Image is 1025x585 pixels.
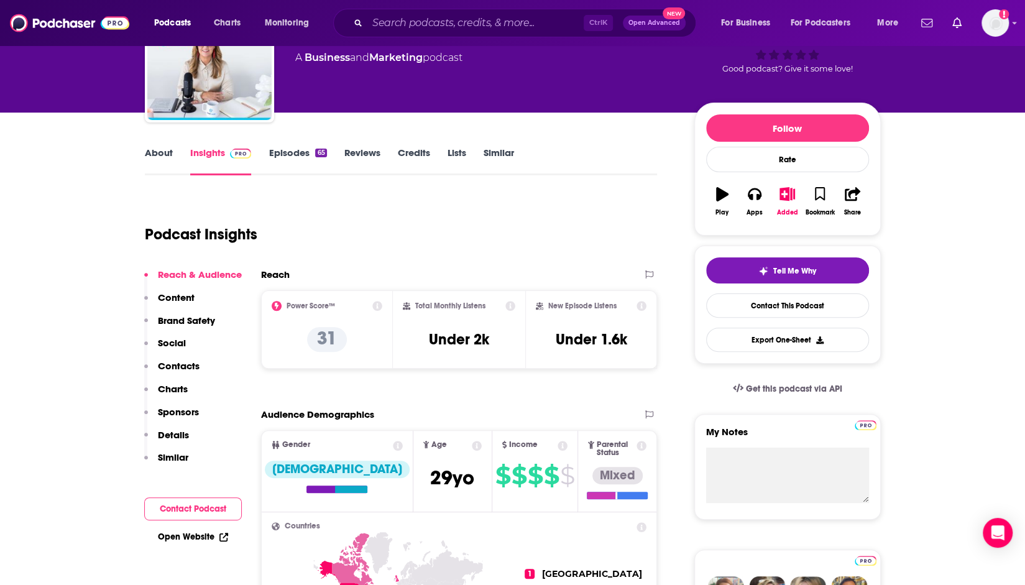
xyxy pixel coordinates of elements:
[706,114,869,142] button: Follow
[542,568,641,579] span: [GEOGRAPHIC_DATA]
[269,147,326,175] a: Episodes65
[791,14,850,32] span: For Podcasters
[721,14,770,32] span: For Business
[715,209,729,216] div: Play
[307,327,347,352] p: 31
[773,266,816,276] span: Tell Me Why
[597,441,635,457] span: Parental Status
[512,466,526,486] span: $
[144,360,200,383] button: Contacts
[525,569,535,579] span: 1
[981,9,1009,37] button: Show profile menu
[430,466,474,490] span: 29 yo
[158,532,228,542] a: Open Website
[158,292,195,303] p: Content
[836,179,868,224] button: Share
[154,14,191,32] span: Podcasts
[771,179,803,224] button: Added
[256,13,325,33] button: open menu
[230,149,252,159] img: Podchaser Pro
[315,149,326,157] div: 65
[783,13,868,33] button: open menu
[285,522,320,530] span: Countries
[947,12,967,34] a: Show notifications dropdown
[265,461,410,478] div: [DEMOGRAPHIC_DATA]
[981,9,1009,37] img: User Profile
[369,52,423,63] a: Marketing
[738,179,771,224] button: Apps
[623,16,686,30] button: Open AdvancedNew
[144,269,242,292] button: Reach & Audience
[983,518,1013,548] div: Open Intercom Messenger
[145,225,257,244] h1: Podcast Insights
[158,451,188,463] p: Similar
[484,147,514,175] a: Similar
[158,337,186,349] p: Social
[261,269,290,280] h2: Reach
[528,466,543,486] span: $
[448,147,466,175] a: Lists
[556,330,627,349] h3: Under 1.6k
[981,9,1009,37] span: Logged in as ncannella
[877,14,898,32] span: More
[144,406,199,429] button: Sponsors
[706,147,869,172] div: Rate
[745,384,842,394] span: Get this podcast via API
[144,497,242,520] button: Contact Podcast
[548,302,617,310] h2: New Episode Listens
[706,426,869,448] label: My Notes
[144,337,186,360] button: Social
[706,179,738,224] button: Play
[628,20,680,26] span: Open Advanced
[144,451,188,474] button: Similar
[287,302,335,310] h2: Power Score™
[723,374,852,404] a: Get this podcast via API
[429,330,489,349] h3: Under 2k
[158,406,199,418] p: Sponsors
[158,315,215,326] p: Brand Safety
[722,64,853,73] span: Good podcast? Give it some love!
[544,466,559,486] span: $
[855,420,876,430] img: Podchaser Pro
[398,147,430,175] a: Credits
[706,328,869,352] button: Export One-Sheet
[295,50,462,65] div: A podcast
[350,52,369,63] span: and
[560,466,574,486] span: $
[158,269,242,280] p: Reach & Audience
[158,383,188,395] p: Charts
[855,556,876,566] img: Podchaser Pro
[663,7,685,19] span: New
[706,293,869,318] a: Contact This Podcast
[282,441,310,449] span: Gender
[10,11,129,35] img: Podchaser - Follow, Share and Rate Podcasts
[916,12,937,34] a: Show notifications dropdown
[190,147,252,175] a: InsightsPodchaser Pro
[509,441,538,449] span: Income
[855,554,876,566] a: Pro website
[804,179,836,224] button: Bookmark
[844,209,861,216] div: Share
[145,147,173,175] a: About
[999,9,1009,19] svg: Add a profile image
[144,429,189,452] button: Details
[265,14,309,32] span: Monitoring
[592,467,643,484] div: Mixed
[431,441,447,449] span: Age
[747,209,763,216] div: Apps
[758,266,768,276] img: tell me why sparkle
[144,383,188,406] button: Charts
[495,466,510,486] span: $
[214,14,241,32] span: Charts
[777,209,798,216] div: Added
[706,257,869,283] button: tell me why sparkleTell Me Why
[868,13,914,33] button: open menu
[206,13,248,33] a: Charts
[415,302,485,310] h2: Total Monthly Listens
[158,360,200,372] p: Contacts
[305,52,350,63] a: Business
[345,9,708,37] div: Search podcasts, credits, & more...
[144,292,195,315] button: Content
[584,15,613,31] span: Ctrl K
